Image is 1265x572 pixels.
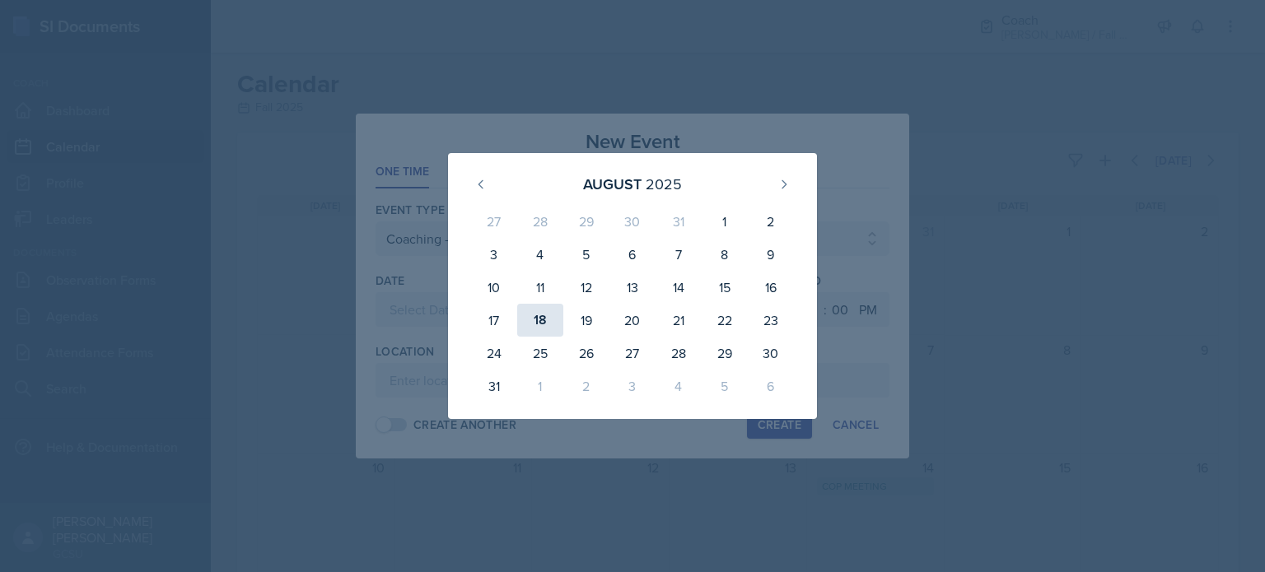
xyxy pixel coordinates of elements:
[748,238,794,271] div: 9
[702,205,748,238] div: 1
[609,271,656,304] div: 13
[471,304,517,337] div: 17
[748,271,794,304] div: 16
[563,271,609,304] div: 12
[748,370,794,402] div: 6
[471,238,517,271] div: 3
[609,370,656,402] div: 3
[563,370,609,402] div: 2
[702,337,748,370] div: 29
[702,304,748,337] div: 22
[702,238,748,271] div: 8
[609,238,656,271] div: 6
[517,271,563,304] div: 11
[748,304,794,337] div: 23
[471,370,517,402] div: 31
[656,304,702,337] div: 21
[656,205,702,238] div: 31
[748,337,794,370] div: 30
[517,337,563,370] div: 25
[748,205,794,238] div: 2
[609,337,656,370] div: 27
[471,205,517,238] div: 27
[656,370,702,402] div: 4
[471,271,517,304] div: 10
[517,205,563,238] div: 28
[583,173,642,195] div: August
[563,304,609,337] div: 19
[656,238,702,271] div: 7
[563,238,609,271] div: 5
[563,205,609,238] div: 29
[471,337,517,370] div: 24
[646,173,682,195] div: 2025
[517,304,563,337] div: 18
[563,337,609,370] div: 26
[702,271,748,304] div: 15
[656,337,702,370] div: 28
[609,304,656,337] div: 20
[609,205,656,238] div: 30
[517,238,563,271] div: 4
[517,370,563,402] div: 1
[702,370,748,402] div: 5
[656,271,702,304] div: 14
